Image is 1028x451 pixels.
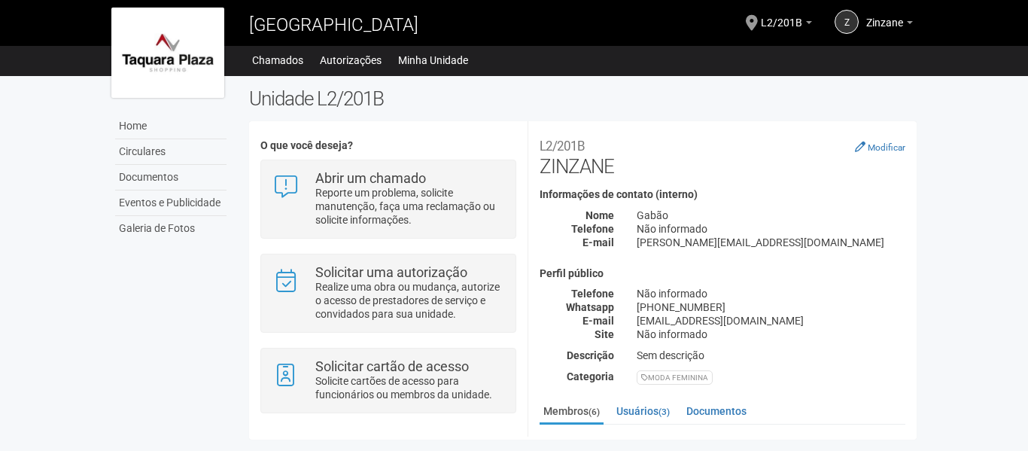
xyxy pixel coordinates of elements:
[272,172,503,227] a: Abrir um chamado Reporte um problema, solicite manutenção, faça uma reclamação ou solicite inform...
[582,236,614,248] strong: E-mail
[866,2,903,29] span: Zinzane
[115,216,227,241] a: Galeria de Fotos
[683,400,750,422] a: Documentos
[571,288,614,300] strong: Telefone
[866,19,913,31] a: Zinzane
[613,400,674,422] a: Usuários(3)
[115,190,227,216] a: Eventos e Publicidade
[582,315,614,327] strong: E-mail
[111,8,224,98] img: logo.jpg
[315,264,467,280] strong: Solicitar uma autorização
[320,50,382,71] a: Autorizações
[625,236,917,249] div: [PERSON_NAME][EMAIL_ADDRESS][DOMAIN_NAME]
[855,141,905,153] a: Modificar
[595,328,614,340] strong: Site
[761,19,812,31] a: L2/201B
[252,50,303,71] a: Chamados
[835,10,859,34] a: Z
[868,142,905,153] small: Modificar
[115,114,227,139] a: Home
[585,209,614,221] strong: Nome
[315,170,426,186] strong: Abrir um chamado
[272,266,503,321] a: Solicitar uma autorização Realize uma obra ou mudança, autorize o acesso de prestadores de serviç...
[260,140,516,151] h4: O que você deseja?
[540,268,905,279] h4: Perfil público
[315,358,469,374] strong: Solicitar cartão de acesso
[625,287,917,300] div: Não informado
[589,407,600,417] small: (6)
[761,2,802,29] span: L2/201B
[625,328,917,341] div: Não informado
[540,133,905,178] h2: ZINZANE
[540,189,905,200] h4: Informações de contato (interno)
[637,370,713,385] div: MODA FEMININA
[272,360,503,401] a: Solicitar cartão de acesso Solicite cartões de acesso para funcionários ou membros da unidade.
[625,222,917,236] div: Não informado
[625,300,917,314] div: [PHONE_NUMBER]
[315,280,504,321] p: Realize uma obra ou mudança, autorize o acesso de prestadores de serviço e convidados para sua un...
[115,165,227,190] a: Documentos
[566,301,614,313] strong: Whatsapp
[315,186,504,227] p: Reporte um problema, solicite manutenção, faça uma reclamação ou solicite informações.
[571,223,614,235] strong: Telefone
[625,314,917,328] div: [EMAIL_ADDRESS][DOMAIN_NAME]
[249,14,418,35] span: [GEOGRAPHIC_DATA]
[625,209,917,222] div: Gabão
[540,139,585,154] small: L2/201B
[398,50,468,71] a: Minha Unidade
[540,437,905,450] strong: Membros
[567,370,614,382] strong: Categoria
[540,400,604,425] a: Membros(6)
[249,87,917,110] h2: Unidade L2/201B
[625,349,917,362] div: Sem descrição
[567,349,614,361] strong: Descrição
[658,407,670,417] small: (3)
[315,374,504,401] p: Solicite cartões de acesso para funcionários ou membros da unidade.
[115,139,227,165] a: Circulares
